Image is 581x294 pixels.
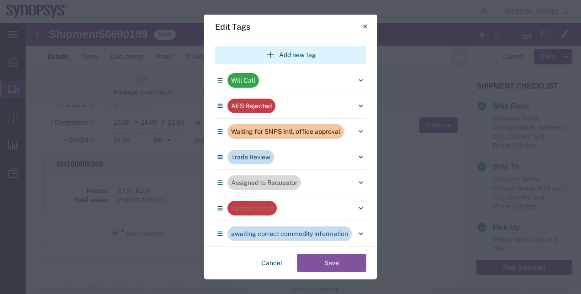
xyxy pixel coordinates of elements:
div: AES Rejected [231,101,272,111]
div: awaiting correct commodity information [231,229,348,239]
h4: Edit Tags [215,21,250,33]
button: Close [356,17,374,36]
div: Will Call [231,76,255,85]
button: Save [297,254,366,272]
div: Update Status [231,204,273,213]
div: Waiting for SNPS Intl. office approval [231,127,340,136]
button: Cancel [254,254,290,272]
button: Add new tag [215,46,366,64]
div: Assigned to Requestor [231,178,297,188]
div: Trade Review [231,152,270,162]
